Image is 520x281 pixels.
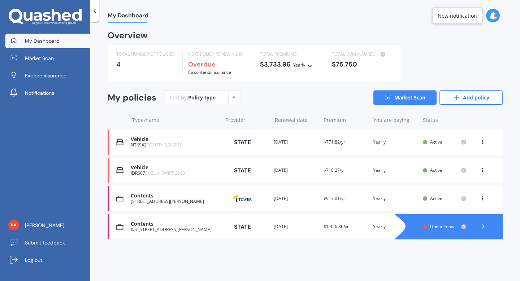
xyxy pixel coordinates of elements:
img: State [224,220,260,233]
div: My policies [108,93,156,103]
img: d3728c11970ca307b4de996b445faba9 [8,220,19,230]
span: for Contents insurance [188,69,231,75]
span: My Dashboard [108,12,148,22]
a: Add policy [439,90,503,105]
img: Contents [116,223,123,230]
span: $718.27/yr [324,167,345,173]
div: [DATE] [274,139,317,146]
div: flat [STREET_ADDRESS][PERSON_NAME] [131,227,218,232]
div: Overview [108,32,148,39]
div: Contents [131,193,218,199]
div: Contents [131,221,218,227]
a: Notifications [5,86,90,100]
a: Explore insurance [5,68,90,83]
a: Submit feedback [5,235,90,250]
div: [DATE] [274,223,317,230]
div: TOTAL SUM INSURED [332,51,392,58]
div: TOTAL NUMBER OF POLICIES [116,51,176,58]
div: Vehicle [131,136,218,142]
span: Active [430,139,442,145]
div: Yearly [373,223,417,230]
a: Market Scan [373,90,437,105]
div: [DATE] [274,167,317,174]
div: Yearly [373,195,417,202]
div: [STREET_ADDRESS][PERSON_NAME] [131,199,218,204]
span: Notifications [25,89,54,97]
span: Active [430,195,442,201]
div: TOTAL PREMIUMS [260,51,320,58]
img: Contents [116,195,123,202]
span: Log out [25,256,42,264]
span: Update now [430,223,454,230]
span: Submit feedback [25,239,65,246]
a: Market Scan [5,51,90,65]
div: Yearly [373,139,417,146]
div: $75,750 [332,61,392,68]
a: [PERSON_NAME] [5,218,90,233]
div: Status [423,116,467,124]
div: Sort by: [170,94,216,101]
div: JDR607 [131,171,218,176]
span: SUZUKI SWIFT 2008 [145,170,185,176]
div: Policy type [188,94,216,101]
div: Type/name [132,116,220,124]
img: Vehicle [116,139,123,146]
div: Vehicle [131,165,218,171]
img: State [224,136,260,149]
a: Log out [5,253,90,267]
span: Market Scan [25,55,54,62]
img: State [224,164,260,177]
span: Active [430,167,442,173]
img: Vehicle [116,167,123,174]
div: [DATE] [274,195,317,202]
div: New notification [438,12,477,19]
div: Premium [324,116,368,124]
div: Yearly [293,61,305,69]
b: Overdue [188,60,216,69]
div: NEXT POLICY RENEWING IN [188,51,248,58]
div: $3,733.96 [260,61,320,69]
span: [PERSON_NAME] [25,222,64,229]
img: Tower [224,192,260,205]
div: Renewal date [275,116,318,124]
span: $771.82/yr [324,139,345,145]
div: 4 [116,61,176,68]
span: $917.01/yr [324,195,345,201]
span: TOYOTA SAI 2010 [147,142,182,148]
div: Provider [225,116,269,124]
span: My Dashboard [25,37,60,44]
div: You are paying [373,116,417,124]
div: Yearly [373,167,417,174]
span: Explore insurance [25,72,66,79]
span: $1,326.86/yr [324,223,349,230]
a: My Dashboard [5,34,90,48]
div: NTK942 [131,142,218,148]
